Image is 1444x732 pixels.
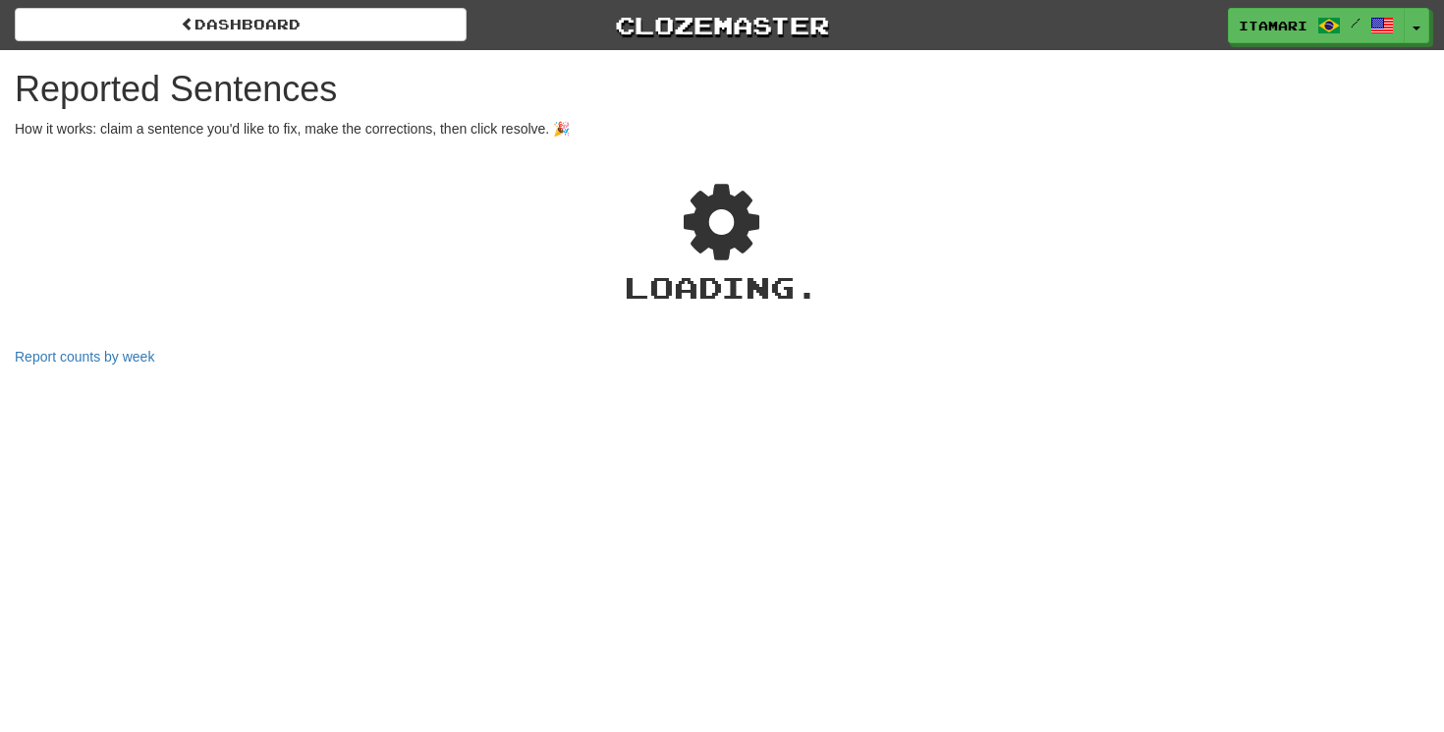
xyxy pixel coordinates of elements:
[15,70,1429,109] h1: Reported Sentences
[1228,8,1405,43] a: itamari /
[1351,16,1361,29] span: /
[496,8,948,42] a: Clozemaster
[15,349,154,365] a: Report counts by week
[15,266,1429,309] div: Loading .
[15,8,467,41] a: Dashboard
[1239,17,1307,34] span: itamari
[15,119,1429,139] p: How it works: claim a sentence you'd like to fix, make the corrections, then click resolve. 🎉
